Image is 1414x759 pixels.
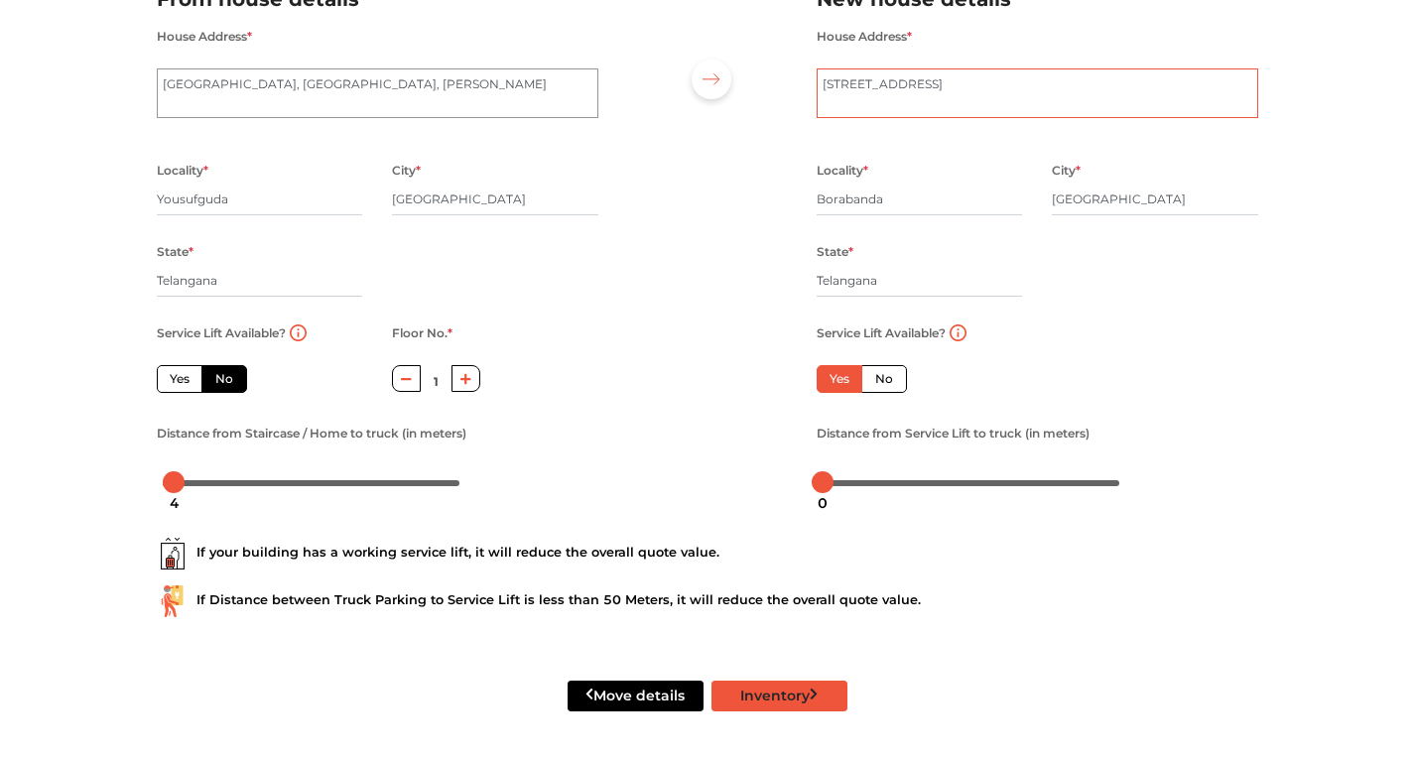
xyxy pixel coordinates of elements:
label: House Address [817,24,912,50]
label: Service Lift Available? [157,320,286,346]
button: Move details [568,681,704,711]
label: Distance from Service Lift to truck (in meters) [817,421,1090,446]
label: Locality [817,158,868,184]
label: No [201,365,247,393]
div: 4 [162,486,188,520]
label: Distance from Staircase / Home to truck (in meters) [157,421,466,446]
div: If Distance between Truck Parking to Service Lift is less than 50 Meters, it will reduce the over... [157,585,1258,617]
label: No [861,365,907,393]
textarea: [GEOGRAPHIC_DATA], [GEOGRAPHIC_DATA], [PERSON_NAME] [157,68,598,118]
label: Service Lift Available? [817,320,946,346]
label: House Address [157,24,252,50]
label: State [157,239,193,265]
button: Inventory [711,681,847,711]
label: Yes [157,365,202,393]
label: City [392,158,421,184]
label: Yes [817,365,862,393]
label: City [1052,158,1081,184]
div: If your building has a working service lift, it will reduce the overall quote value. [157,538,1258,569]
img: ... [157,538,189,569]
label: State [817,239,853,265]
div: 0 [810,486,836,520]
img: ... [157,585,189,617]
textarea: [GEOGRAPHIC_DATA][DATE], Radha Krishna Society [817,68,1258,118]
label: Floor No. [392,320,452,346]
label: Locality [157,158,208,184]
